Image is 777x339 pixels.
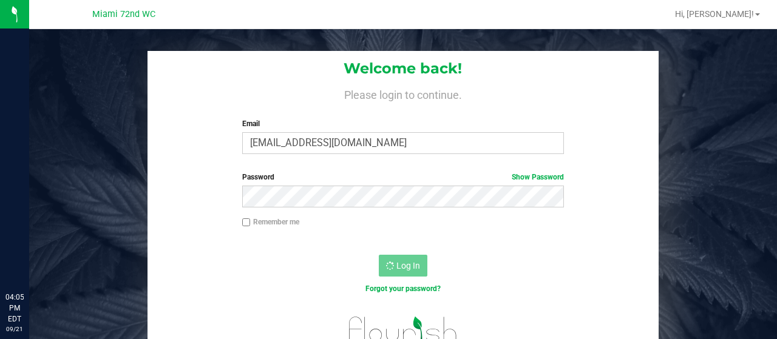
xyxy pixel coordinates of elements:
h4: Please login to continue. [148,87,658,101]
span: Log In [396,261,420,270]
h1: Welcome back! [148,61,658,76]
label: Remember me [242,216,299,227]
span: Miami 72nd WC [92,9,155,19]
input: Remember me [242,218,251,227]
span: Hi, [PERSON_NAME]! [675,9,754,19]
span: Password [242,173,274,181]
p: 04:05 PM EDT [5,292,24,324]
label: Email [242,118,565,129]
a: Forgot your password? [365,284,441,293]
p: 09/21 [5,324,24,334]
a: Show Password [512,173,564,181]
button: Log In [379,255,427,277]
